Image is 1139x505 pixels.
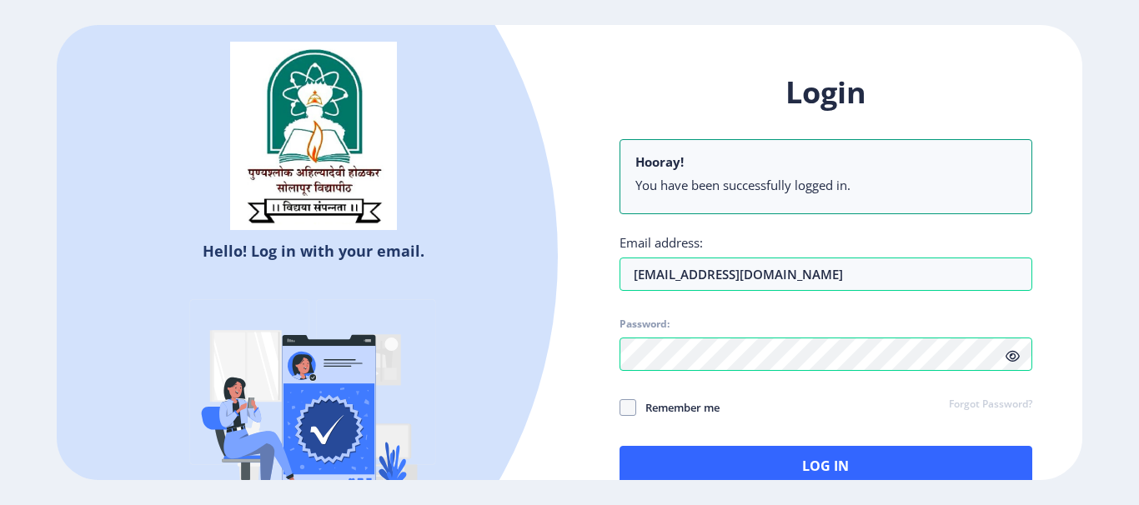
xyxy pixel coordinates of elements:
li: You have been successfully logged in. [635,177,1016,193]
h1: Login [620,72,1032,112]
input: Email address [620,257,1032,291]
b: Hooray! [635,153,684,170]
label: Password: [620,317,670,331]
a: Forgot Password? [949,397,1032,412]
label: Email address: [620,234,703,251]
span: Remember me [636,397,720,417]
button: Log In [620,446,1032,486]
img: sulogo.png [230,42,397,230]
